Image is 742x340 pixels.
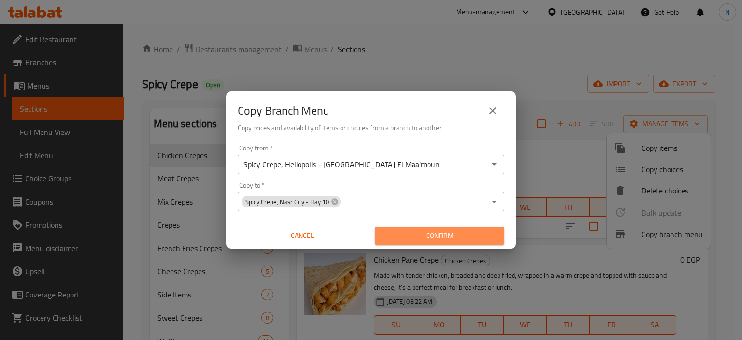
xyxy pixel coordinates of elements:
[487,195,501,208] button: Open
[242,230,363,242] span: Cancel
[481,99,504,122] button: close
[238,122,504,133] h6: Copy prices and availability of items or choices from a branch to another
[375,227,504,245] button: Confirm
[238,103,329,118] h2: Copy Branch Menu
[242,196,341,207] div: Spicy Crepe, Nasr City - Hay 10
[383,230,497,242] span: Confirm
[238,227,367,245] button: Cancel
[487,158,501,171] button: Open
[242,197,333,207] span: Spicy Crepe, Nasr City - Hay 10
